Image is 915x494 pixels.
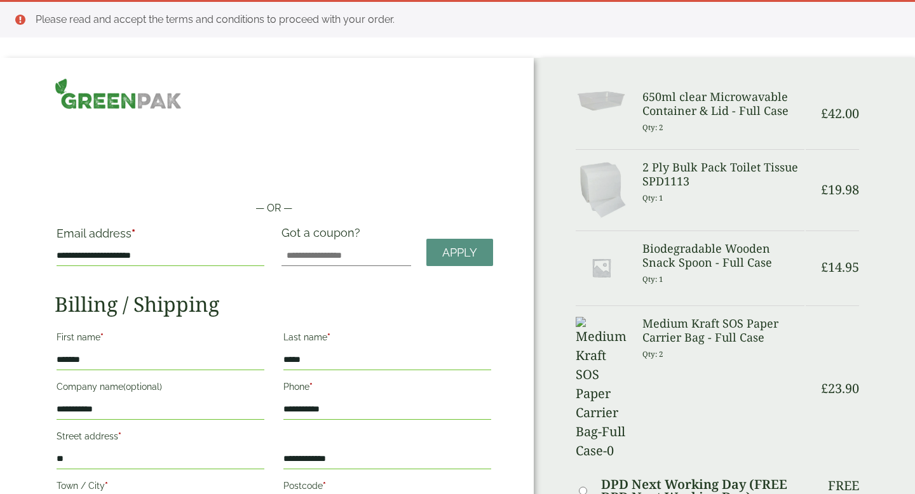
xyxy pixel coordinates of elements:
abbr: required [323,481,326,491]
bdi: 23.90 [821,380,859,397]
span: £ [821,181,828,198]
label: Got a coupon? [281,226,365,246]
small: Qty: 2 [642,349,663,359]
img: GreenPak Supplies [55,78,182,109]
h3: 650ml clear Microwavable Container & Lid - Full Case [642,90,804,117]
a: Apply [426,239,493,266]
p: — OR — [55,201,493,216]
small: Qty: 1 [642,193,663,203]
span: £ [821,380,828,397]
span: Apply [442,246,477,260]
abbr: required [327,332,330,342]
h3: Medium Kraft SOS Paper Carrier Bag - Full Case [642,317,804,344]
abbr: required [105,481,108,491]
label: Street address [57,427,264,449]
img: Placeholder [576,242,627,293]
label: Last name [283,328,491,350]
iframe: Secure payment button frame [55,160,493,185]
bdi: 42.00 [821,105,859,122]
bdi: 14.95 [821,258,859,276]
span: (optional) [123,382,162,392]
img: Medium Kraft SOS Paper Carrier Bag-Full Case-0 [576,317,627,460]
span: £ [821,105,828,122]
label: Phone [283,378,491,399]
abbr: required [100,332,104,342]
bdi: 19.98 [821,181,859,198]
label: First name [57,328,264,350]
label: Company name [57,378,264,399]
h3: Biodegradable Wooden Snack Spoon - Full Case [642,242,804,269]
label: Email address [57,228,264,246]
h3: 2 Ply Bulk Pack Toilet Tissue SPD1113 [642,161,804,188]
small: Qty: 2 [642,123,663,132]
span: £ [821,258,828,276]
abbr: required [309,382,313,392]
abbr: required [132,227,135,240]
abbr: required [118,431,121,441]
li: Please read and accept the terms and conditions to proceed with your order. [36,12,895,27]
p: Free [828,478,859,493]
h2: Billing / Shipping [55,292,493,316]
small: Qty: 1 [642,274,663,284]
